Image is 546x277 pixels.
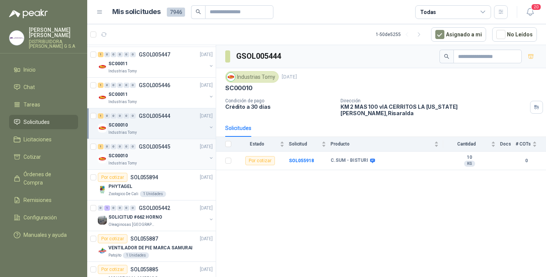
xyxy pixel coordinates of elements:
div: 0 [130,83,136,88]
span: Configuración [24,213,57,222]
div: 0 [124,52,129,57]
div: 0 [124,144,129,149]
img: Company Logo [227,73,235,81]
p: SC00011 [108,91,128,98]
a: Por cotizarSOL055887[DATE] Company LogoVENTILADOR DE PIE MARCA SAMURAIPatojito1 Unidades [87,231,216,262]
span: Solicitud [289,141,320,147]
span: Licitaciones [24,135,52,144]
img: Logo peakr [9,9,48,18]
a: 0 1 0 0 0 0 GSOL005442[DATE] Company LogoSOLICITUD #662 HORNOOleaginosas [GEOGRAPHIC_DATA][PERSON... [98,203,214,228]
div: KG [464,161,475,167]
th: # COTs [516,137,546,152]
p: GSOL005446 [139,83,170,88]
div: 0 [130,113,136,119]
img: Company Logo [98,154,107,163]
div: Por cotizar [98,265,127,274]
span: Remisiones [24,196,52,204]
img: Company Logo [98,124,107,133]
span: 7946 [167,8,185,17]
p: DISTRIBUIDORA [PERSON_NAME] G S.A [29,39,78,49]
div: 0 [117,83,123,88]
th: Solicitud [289,137,331,152]
p: Industrias Tomy [108,68,137,74]
img: Company Logo [98,185,107,194]
a: 1 0 0 0 0 0 GSOL005445[DATE] Company LogoSC00010Industrias Tomy [98,142,214,166]
img: Company Logo [98,93,107,102]
a: 1 0 0 0 0 0 GSOL005447[DATE] Company LogoSC00011Industrias Tomy [98,50,214,74]
span: search [196,9,201,14]
p: GSOL005445 [139,144,170,149]
p: Industrias Tomy [108,130,137,136]
th: Docs [500,137,516,152]
span: Cotizar [24,153,41,161]
div: Por cotizar [98,173,127,182]
a: Cotizar [9,150,78,164]
button: No Leídos [492,27,537,42]
p: Dirección [340,98,527,103]
p: SOLICITUD #662 HORNO [108,214,162,221]
div: 0 [111,144,116,149]
a: Manuales y ayuda [9,228,78,242]
span: search [444,54,449,59]
img: Company Logo [98,246,107,255]
span: # COTs [516,141,531,147]
div: 0 [124,113,129,119]
div: Industrias Tomy [225,71,279,83]
th: Estado [236,137,289,152]
button: 20 [523,5,537,19]
div: 1 [98,144,104,149]
p: [DATE] [282,74,297,81]
a: Remisiones [9,193,78,207]
div: 0 [130,52,136,57]
th: Producto [331,137,443,152]
div: Todas [420,8,436,16]
div: 0 [124,205,129,211]
span: Chat [24,83,35,91]
div: 0 [117,144,123,149]
h1: Mis solicitudes [112,6,161,17]
p: [DATE] [200,51,213,58]
span: Manuales y ayuda [24,231,67,239]
p: [DATE] [200,174,213,181]
p: Industrias Tomy [108,160,137,166]
span: Inicio [24,66,36,74]
a: 1 0 0 0 0 0 GSOL005446[DATE] Company LogoSC00011Industrias Tomy [98,81,214,105]
b: C.SUM - BISTURI [331,158,368,164]
p: [DATE] [200,205,213,212]
p: SC00010 [225,84,253,92]
h3: GSOL005444 [236,50,282,62]
a: Solicitudes [9,115,78,129]
p: SC00011 [108,60,128,67]
p: Oleaginosas [GEOGRAPHIC_DATA][PERSON_NAME] [108,222,156,228]
span: Estado [236,141,278,147]
div: 0 [111,83,116,88]
span: Órdenes de Compra [24,170,71,187]
p: Condición de pago [225,98,334,103]
div: Por cotizar [245,156,275,165]
p: Zoologico De Cali [108,191,138,197]
p: SOL055894 [130,175,158,180]
div: 1 Unidades [140,191,166,197]
div: 0 [130,205,136,211]
div: 0 [124,83,129,88]
a: Por cotizarSOL055894[DATE] Company LogoPHYTAGELZoologico De Cali1 Unidades [87,170,216,200]
div: 0 [111,52,116,57]
p: PHYTAGEL [108,183,132,190]
p: GSOL005442 [139,205,170,211]
div: 0 [130,144,136,149]
p: [DATE] [200,113,213,120]
span: Solicitudes [24,118,50,126]
div: 0 [117,113,123,119]
th: Cantidad [443,137,500,152]
a: Configuración [9,210,78,225]
span: Cantidad [443,141,490,147]
p: SOL055885 [130,267,158,272]
div: 0 [104,83,110,88]
p: VENTILADOR DE PIE MARCA SAMURAI [108,244,193,252]
span: Tareas [24,100,40,109]
p: GSOL005444 [139,113,170,119]
div: 0 [117,205,123,211]
p: Crédito a 30 días [225,103,334,110]
p: [PERSON_NAME] [PERSON_NAME] [29,27,78,38]
a: Órdenes de Compra [9,167,78,190]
